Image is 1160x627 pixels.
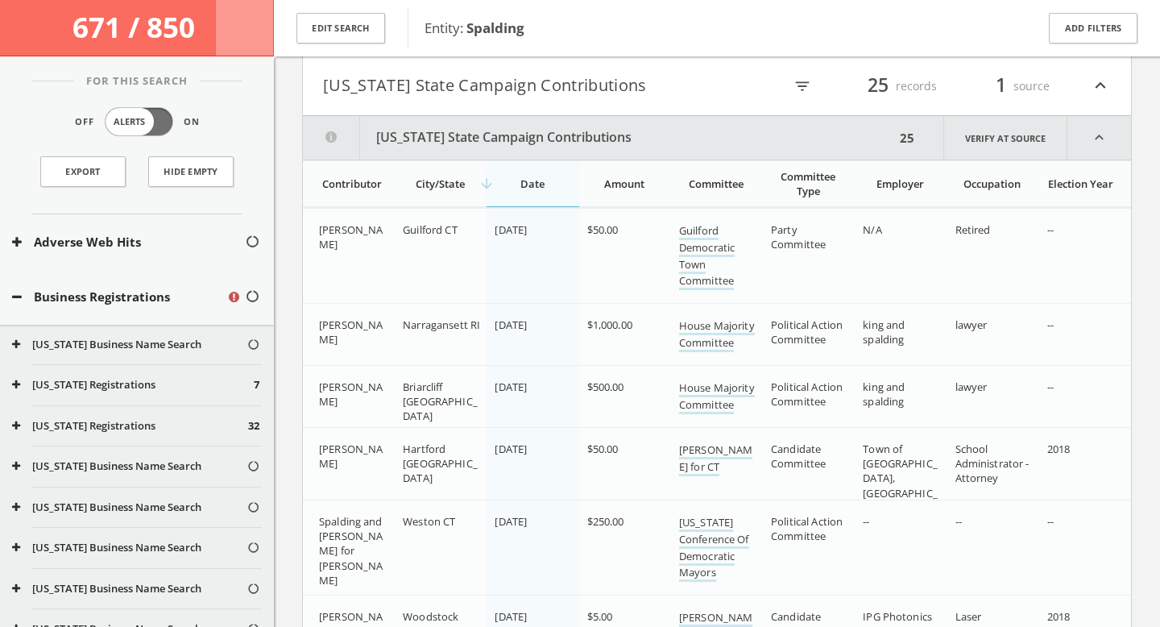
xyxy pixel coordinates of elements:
span: Party Committee [771,222,826,251]
div: Date [495,176,569,191]
span: Political Action Committee [771,514,843,543]
span: IPG Photonics [863,609,932,624]
span: $1,000.00 [587,318,632,332]
span: king and spalding [863,380,905,409]
div: 25 [895,116,919,160]
span: 2018 [1047,442,1071,456]
span: -- [1047,514,1054,529]
button: [US_STATE] Business Name Search [12,540,246,556]
span: N/A [863,222,881,237]
div: Employer [863,176,937,191]
span: 671 / 850 [72,8,201,46]
div: records [840,72,937,99]
span: $50.00 [587,222,619,237]
span: $5.00 [587,609,613,624]
span: 1 [988,72,1013,100]
span: [DATE] [495,514,527,529]
button: [US_STATE] State Campaign Contributions [303,116,895,160]
a: Verify at source [943,116,1067,160]
a: House Majority Committee [679,380,755,414]
b: Spalding [466,19,524,37]
span: 2018 [1047,609,1071,624]
span: Political Action Committee [771,380,843,409]
button: [US_STATE] Registrations [12,377,254,393]
span: For This Search [74,73,200,89]
a: [US_STATE] Conference Of Democratic Mayors [679,515,749,582]
button: [US_STATE] State Campaign Contributions [323,72,717,99]
a: Guilford Democratic Town Committee [679,223,735,290]
div: Election Year [1047,176,1115,191]
span: -- [1047,380,1054,394]
span: $500.00 [587,380,624,394]
button: Adverse Web Hits [12,233,245,251]
span: -- [1047,222,1054,237]
button: Add Filters [1049,13,1137,44]
span: Entity: [425,19,524,37]
span: [DATE] [495,442,527,456]
span: $50.00 [587,442,619,456]
button: Hide Empty [148,156,234,187]
span: Guilford CT [403,222,457,237]
span: Candidate Committee [771,442,826,471]
span: [DATE] [495,318,527,332]
i: expand_less [1067,116,1131,160]
span: 32 [248,418,259,434]
span: Off [75,115,94,129]
span: [DATE] [495,380,527,394]
span: Weston CT [403,514,455,529]
span: lawyer [955,380,988,394]
span: Spalding and [PERSON_NAME] for [PERSON_NAME] [319,514,383,588]
span: [PERSON_NAME] [319,318,383,347]
a: Export [40,156,126,187]
span: [PERSON_NAME] [319,442,383,471]
a: House Majority Committee [679,318,755,352]
button: [US_STATE] Business Name Search [12,500,246,516]
span: -- [1047,318,1054,332]
button: [US_STATE] Business Name Search [12,337,246,353]
span: Town of [GEOGRAPHIC_DATA], [GEOGRAPHIC_DATA] [863,442,938,515]
a: [PERSON_NAME] for CT [679,442,752,476]
div: Contributor [319,176,385,191]
span: On [184,115,200,129]
span: lawyer [955,318,988,332]
div: Committee Type [771,169,845,198]
span: king and spalding [863,318,905,347]
span: $250.00 [587,514,624,529]
button: [US_STATE] Registrations [12,418,248,434]
span: Briarcliff [GEOGRAPHIC_DATA] [403,380,478,423]
div: source [953,72,1050,99]
div: City/State [403,176,477,191]
i: filter_list [793,77,811,95]
button: Business Registrations [12,288,226,306]
div: Committee [679,176,753,191]
span: [DATE] [495,609,527,624]
span: Narragansett RI [403,318,480,332]
span: Hartford [GEOGRAPHIC_DATA] [403,442,478,485]
button: [US_STATE] Business Name Search [12,581,246,597]
span: -- [955,514,962,529]
span: Political Action Committee [771,318,843,347]
span: -- [863,514,869,529]
span: 25 [860,72,896,100]
button: [US_STATE] Business Name Search [12,459,246,475]
i: expand_less [1090,72,1111,99]
div: Amount [587,176,661,191]
span: [PERSON_NAME] [319,380,383,409]
button: Edit Search [296,13,385,44]
span: [DATE] [495,222,527,237]
span: [PERSON_NAME] [319,222,383,251]
i: arrow_downward [478,176,495,192]
span: Retired [955,222,991,237]
span: 7 [254,377,259,393]
span: School Administrator - Attorney [955,442,1029,485]
div: Occupation [955,176,1029,191]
